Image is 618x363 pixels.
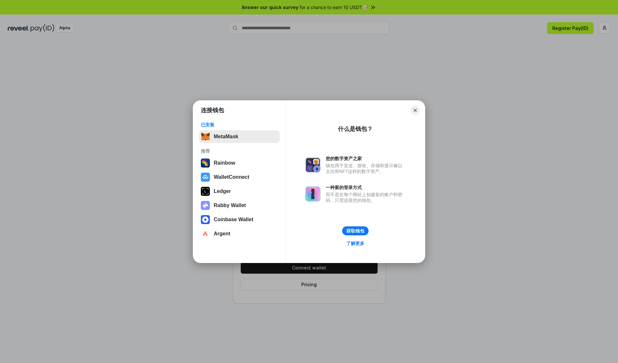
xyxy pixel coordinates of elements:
[326,192,406,203] div: 而不是在每个网站上创建新的账户和密码，只需连接您的钱包。
[199,213,280,226] button: Coinbase Wallet
[199,227,280,240] button: Argent
[214,134,238,140] div: MetaMask
[201,132,210,141] img: svg+xml,%3Csvg%20fill%3D%22none%22%20height%3D%2233%22%20viewBox%3D%220%200%2035%2033%22%20width%...
[214,231,230,237] div: Argent
[199,157,280,169] button: Rainbow
[201,215,210,224] img: svg+xml,%3Csvg%20width%3D%2228%22%20height%3D%2228%22%20viewBox%3D%220%200%2028%2028%22%20fill%3D...
[214,160,235,166] div: Rainbow
[201,173,210,182] img: svg+xml,%3Csvg%20width%3D%2228%22%20height%3D%2228%22%20viewBox%3D%220%200%2028%2028%22%20fill%3D...
[411,106,420,115] button: Close
[214,174,249,180] div: WalletConnect
[201,201,210,210] img: svg+xml,%3Csvg%20xmlns%3D%22http%3A%2F%2Fwww.w3.org%2F2000%2Fsvg%22%20fill%3D%22none%22%20viewBox...
[214,188,231,194] div: Ledger
[342,239,368,248] a: 了解更多
[199,130,280,143] button: MetaMask
[346,240,364,246] div: 了解更多
[201,159,210,168] img: svg+xml,%3Csvg%20width%3D%22120%22%20height%3D%22120%22%20viewBox%3D%220%200%20120%20120%22%20fil...
[199,185,280,198] button: Ledger
[305,186,321,202] img: svg+xml,%3Csvg%20xmlns%3D%22http%3A%2F%2Fwww.w3.org%2F2000%2Fsvg%22%20fill%3D%22none%22%20viewBox...
[338,125,373,133] div: 什么是钱包？
[201,187,210,196] img: svg+xml,%3Csvg%20xmlns%3D%22http%3A%2F%2Fwww.w3.org%2F2000%2Fsvg%22%20width%3D%2228%22%20height%3...
[201,148,278,154] div: 推荐
[326,185,406,190] div: 一种新的登录方式
[201,106,224,114] h1: 连接钱包
[201,122,278,128] div: 已安装
[214,203,246,208] div: Rabby Wallet
[305,157,321,173] img: svg+xml,%3Csvg%20xmlns%3D%22http%3A%2F%2Fwww.w3.org%2F2000%2Fsvg%22%20fill%3D%22none%22%20viewBox...
[214,217,253,222] div: Coinbase Wallet
[326,156,406,161] div: 您的数字资产之家
[326,163,406,174] div: 钱包用于发送、接收、存储和显示像以太坊和NFT这样的数字资产。
[201,229,210,238] img: svg+xml,%3Csvg%20width%3D%2228%22%20height%3D%2228%22%20viewBox%3D%220%200%2028%2028%22%20fill%3D...
[346,228,364,234] div: 获取钱包
[199,199,280,212] button: Rabby Wallet
[199,171,280,184] button: WalletConnect
[342,226,369,235] button: 获取钱包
